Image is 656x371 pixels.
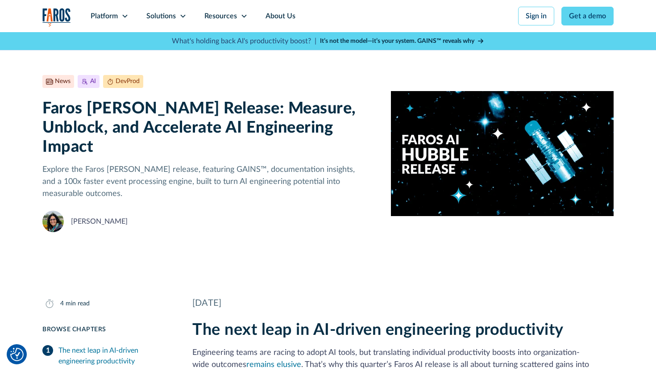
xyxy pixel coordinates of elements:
[42,211,128,232] a: Naomi Lurie[PERSON_NAME]
[58,345,171,367] div: The next leap in AI-driven engineering productivity
[42,8,71,26] img: Logo of the analytics and reporting company Faros.
[518,7,554,25] a: Sign in
[71,216,128,227] div: [PERSON_NAME]
[10,348,24,361] img: Revisit consent button
[42,325,171,334] div: Browse Chapters
[192,321,614,340] h2: The next leap in AI-driven engineering productivity
[42,342,171,370] a: The next leap in AI-driven engineering productivity
[116,77,140,86] div: DevProd
[42,8,71,26] a: home
[66,299,90,308] div: min read
[90,77,96,86] div: AI
[60,299,64,308] div: 4
[391,75,614,232] img: The text Faros AI Hubble Release over an image of the Hubble telescope in a dark galaxy where som...
[42,99,377,157] h1: Faros [PERSON_NAME] Release: Measure, Unblock, and Accelerate AI Engineering Impact
[55,77,71,86] div: News
[172,36,316,46] p: What's holding back AI's productivity boost? |
[91,11,118,21] div: Platform
[192,296,614,310] div: [DATE]
[204,11,237,21] div: Resources
[561,7,614,25] a: Get a demo
[42,164,377,200] p: Explore the Faros [PERSON_NAME] release, featuring GAINS™, documentation insights, and a 100x fas...
[42,211,64,232] img: Naomi Lurie
[320,37,484,46] a: It’s not the model—it’s your system. GAINS™ reveals why
[10,348,24,361] button: Cookie Settings
[320,38,474,44] strong: It’s not the model—it’s your system. GAINS™ reveals why
[146,11,176,21] div: Solutions
[246,361,301,369] a: remains elusive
